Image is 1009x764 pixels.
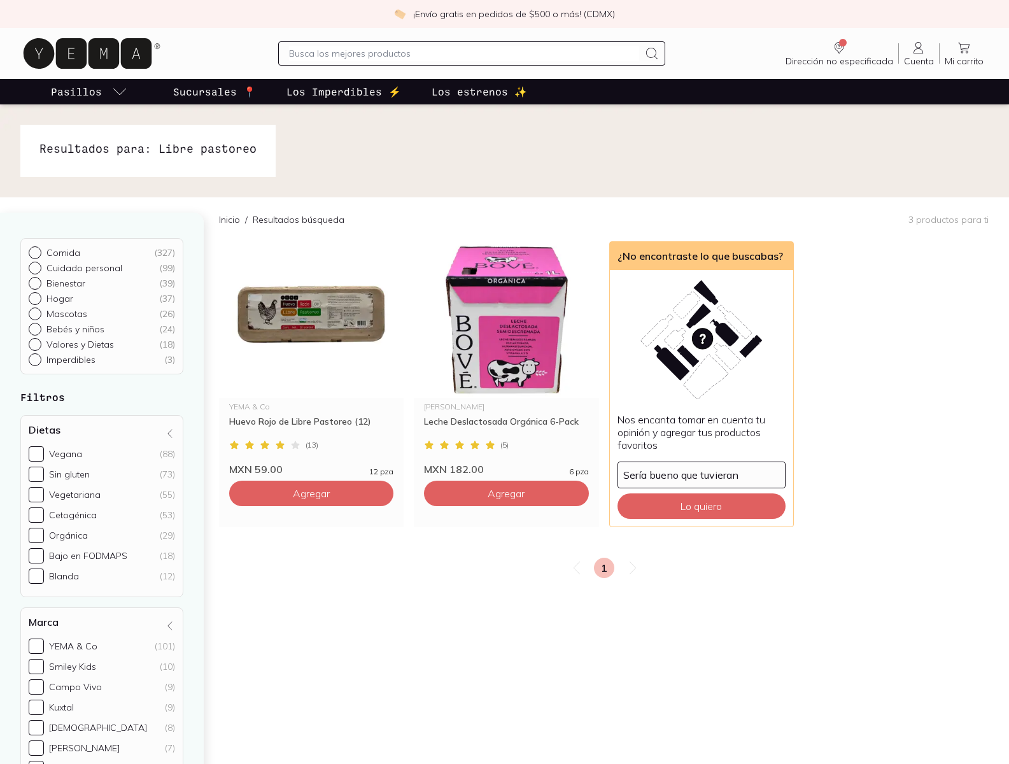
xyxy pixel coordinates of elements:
div: ( 37 ) [159,293,175,304]
span: MXN 59.00 [229,463,283,476]
div: ( 3 ) [164,354,175,365]
p: Resultados búsqueda [253,213,344,226]
div: (55) [160,489,175,500]
div: (18) [160,550,175,562]
div: [PERSON_NAME] [424,403,588,411]
p: Los Imperdibles ⚡️ [286,84,401,99]
input: Campo Vivo(9) [29,679,44,695]
div: ( 327 ) [154,247,175,258]
div: (29) [160,530,175,541]
a: Los estrenos ✨ [429,79,530,104]
div: [PERSON_NAME] [49,742,120,754]
div: (88) [160,448,175,460]
div: Campo Vivo [49,681,102,693]
p: Comida [46,247,80,258]
a: Dirección no especificada [780,40,898,67]
input: Bajo en FODMAPS(18) [29,548,44,563]
div: (53) [160,509,175,521]
h4: Dietas [29,423,60,436]
div: (73) [160,469,175,480]
span: ( 5 ) [500,441,509,449]
span: ( 13 ) [306,441,318,449]
p: Imperdibles [46,354,95,365]
input: Smiley Kids(10) [29,659,44,674]
input: Kuxtal(9) [29,700,44,715]
p: Sucursales 📍 [173,84,256,99]
div: ¿No encontraste lo que buscabas? [610,242,793,270]
div: Dietas [20,415,183,597]
span: 12 pza [369,468,393,476]
a: Huevo Rojo de Libre Pastoreo12YEMA & CoHuevo Rojo de Libre Pastoreo (12)(13)MXN 59.0012 pza [219,241,404,476]
div: [DEMOGRAPHIC_DATA] [49,722,147,733]
span: 6 pza [569,468,589,476]
input: Vegetariana(55) [29,487,44,502]
span: Agregar [488,487,525,500]
button: Lo quiero [617,493,786,519]
strong: Filtros [20,391,65,403]
a: pasillo-todos-link [48,79,130,104]
span: / [240,213,253,226]
p: Mascotas [46,308,87,320]
a: Sucursales 📍 [171,79,258,104]
div: Sin gluten [49,469,90,480]
h4: Marca [29,616,59,628]
h1: Resultados para: Libre pastoreo [39,140,257,157]
div: ( 99 ) [159,262,175,274]
input: Sin gluten(73) [29,467,44,482]
div: Leche Deslactosada Orgánica 6-Pack [424,416,588,439]
img: check [394,8,406,20]
button: Agregar [424,481,588,506]
div: YEMA & Co [229,403,393,411]
input: YEMA & Co(101) [29,639,44,654]
span: Cuenta [904,55,934,67]
input: Orgánica(29) [29,528,44,543]
p: Bebés y niños [46,323,104,335]
p: Cuidado personal [46,262,122,274]
a: 6-pack leche deslactosada orgánica Bove. La leche orgánica es libre de pesticidas, hormonas y org... [414,241,598,476]
p: Valores y Dietas [46,339,114,350]
span: Mi carrito [945,55,984,67]
a: Los Imperdibles ⚡️ [284,79,404,104]
div: Cetogénica [49,509,97,521]
div: ( 39 ) [159,278,175,289]
p: Bienestar [46,278,85,289]
div: (8) [165,722,175,733]
a: Cuenta [899,40,939,67]
img: 6-pack leche deslactosada orgánica Bove. La leche orgánica es libre de pesticidas, hormonas y org... [414,241,598,398]
div: ( 18 ) [159,339,175,350]
span: Agregar [293,487,330,500]
div: Vegetariana [49,489,101,500]
input: [DEMOGRAPHIC_DATA](8) [29,720,44,735]
p: Pasillos [51,84,102,99]
div: Bajo en FODMAPS [49,550,127,562]
div: Orgánica [49,530,88,541]
div: Smiley Kids [49,661,96,672]
p: Nos encanta tomar en cuenta tu opinión y agregar tus productos favoritos [617,413,786,451]
div: (101) [155,640,175,652]
input: Blanda(12) [29,569,44,584]
input: Cetogénica(53) [29,507,44,523]
span: MXN 182.00 [424,463,484,476]
input: Busca los mejores productos [289,46,639,61]
div: Huevo Rojo de Libre Pastoreo (12) [229,416,393,439]
p: Los estrenos ✨ [432,84,527,99]
a: Mi carrito [940,40,989,67]
div: Vegana [49,448,82,460]
a: 1 [594,558,614,578]
div: (7) [165,742,175,754]
div: (10) [160,661,175,672]
a: Inicio [219,214,240,225]
p: Hogar [46,293,73,304]
p: ¡Envío gratis en pedidos de $500 o más! (CDMX) [413,8,615,20]
img: Huevo Rojo de Libre Pastoreo12 [219,241,404,398]
div: Kuxtal [49,702,74,713]
p: 3 productos para ti [908,214,989,225]
div: ( 24 ) [159,323,175,335]
div: Blanda [49,570,79,582]
button: Agregar [229,481,393,506]
div: (9) [165,681,175,693]
input: Vegana(88) [29,446,44,462]
div: (9) [165,702,175,713]
div: YEMA & Co [49,640,97,652]
span: Dirección no especificada [786,55,893,67]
